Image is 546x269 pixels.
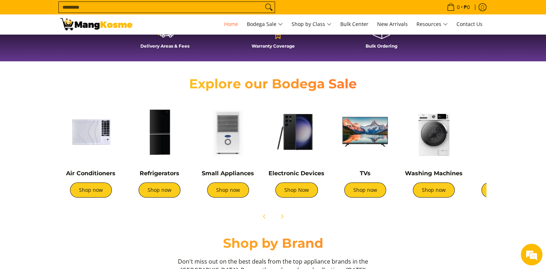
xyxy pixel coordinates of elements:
a: Resources [413,14,451,34]
a: Shop now [139,182,180,198]
h4: Bulk Ordering [331,43,432,49]
img: Mang Kosme: Your Home Appliances Warehouse Sale Partner! [60,18,132,30]
h4: Warranty Coverage [223,43,324,49]
img: Electronic Devices [266,101,327,163]
img: TVs [335,101,396,163]
a: Delivery Areas & Fees [114,21,215,54]
span: 0 [456,5,461,10]
a: Shop now [344,182,386,198]
a: Warranty Coverage [223,21,324,54]
a: New Arrivals [374,14,411,34]
h2: Explore our Bodega Sale [169,76,378,92]
a: Bodega Sale [243,14,287,34]
img: Refrigerators [129,101,190,163]
img: Washing Machines [403,101,464,163]
h4: Delivery Areas & Fees [114,43,215,49]
h2: Shop by Brand [60,235,486,251]
a: TVs [360,170,371,177]
span: ₱0 [463,5,471,10]
a: Bulk Ordering [331,21,432,54]
a: Shop now [207,182,249,198]
span: Bodega Sale [247,20,283,29]
img: Cookers [472,101,533,163]
a: Washing Machines [405,170,463,177]
a: Refrigerators [140,170,179,177]
span: Contact Us [457,21,482,27]
a: Electronic Devices [268,170,324,177]
a: Shop now [481,182,523,198]
span: Resources [416,20,448,29]
span: New Arrivals [377,21,408,27]
span: Home [224,21,238,27]
a: Contact Us [453,14,486,34]
span: Bulk Center [340,21,368,27]
a: Home [220,14,242,34]
img: Small Appliances [197,101,259,163]
a: Small Appliances [202,170,254,177]
button: Next [274,208,290,224]
span: Shop by Class [292,20,332,29]
a: Bulk Center [337,14,372,34]
span: • [445,3,472,11]
a: Shop by Class [288,14,335,34]
a: Shop now [70,182,112,198]
button: Search [263,2,275,13]
nav: Main Menu [140,14,486,34]
button: Previous [257,208,272,224]
img: Air Conditioners [60,101,122,163]
a: Shop now [413,182,455,198]
a: Shop Now [275,182,318,198]
a: Air Conditioners [66,170,115,177]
